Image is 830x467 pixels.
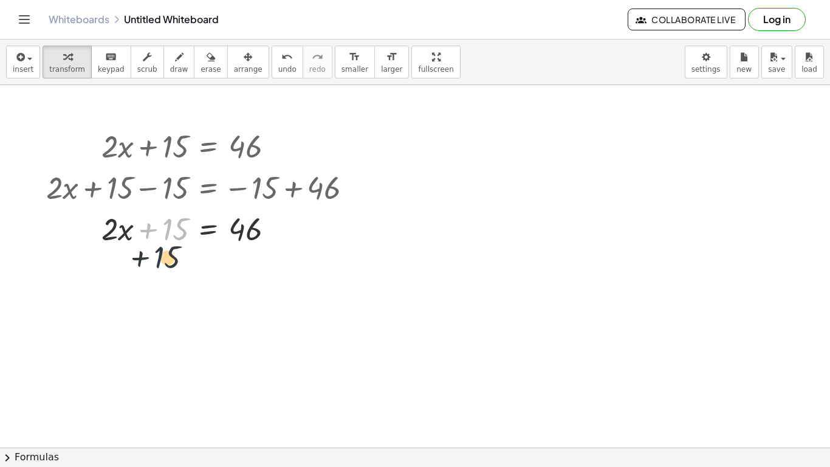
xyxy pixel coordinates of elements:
[768,65,785,74] span: save
[748,8,806,31] button: Log in
[201,65,221,74] span: erase
[49,65,85,74] span: transform
[736,65,752,74] span: new
[227,46,269,78] button: arrange
[638,14,735,25] span: Collaborate Live
[13,65,33,74] span: insert
[194,46,227,78] button: erase
[49,13,109,26] a: Whiteboards
[341,65,368,74] span: smaller
[685,46,727,78] button: settings
[170,65,188,74] span: draw
[91,46,131,78] button: keyboardkeypad
[105,50,117,64] i: keyboard
[730,46,759,78] button: new
[628,9,746,30] button: Collaborate Live
[374,46,409,78] button: format_sizelarger
[272,46,303,78] button: undoundo
[335,46,375,78] button: format_sizesmaller
[761,46,792,78] button: save
[98,65,125,74] span: keypad
[309,65,326,74] span: redo
[234,65,262,74] span: arrange
[6,46,40,78] button: insert
[349,50,360,64] i: format_size
[386,50,397,64] i: format_size
[381,65,402,74] span: larger
[131,46,164,78] button: scrub
[137,65,157,74] span: scrub
[15,10,34,29] button: Toggle navigation
[691,65,721,74] span: settings
[43,46,92,78] button: transform
[303,46,332,78] button: redoredo
[281,50,293,64] i: undo
[795,46,824,78] button: load
[418,65,453,74] span: fullscreen
[312,50,323,64] i: redo
[278,65,297,74] span: undo
[801,65,817,74] span: load
[411,46,460,78] button: fullscreen
[163,46,195,78] button: draw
